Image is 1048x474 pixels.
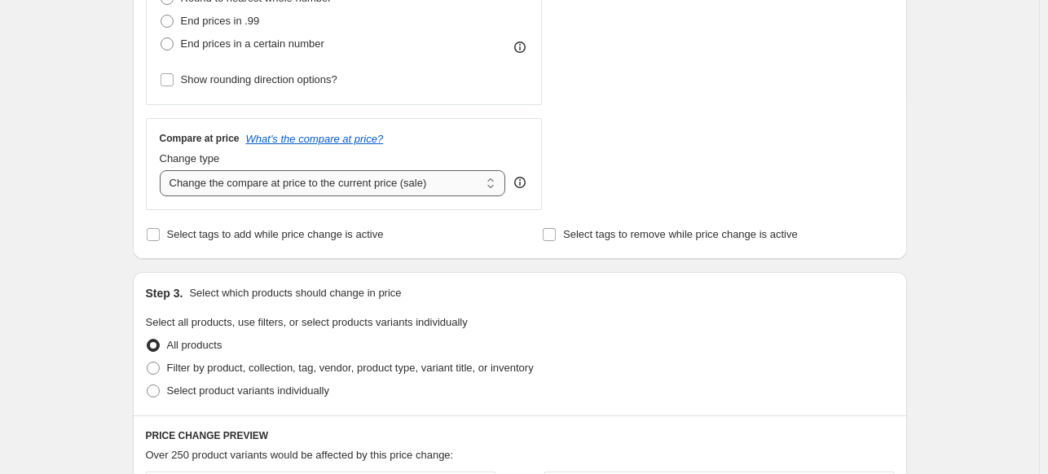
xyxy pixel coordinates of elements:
[189,285,401,301] p: Select which products should change in price
[146,285,183,301] h2: Step 3.
[167,339,222,351] span: All products
[160,152,220,165] span: Change type
[246,133,384,145] button: What's the compare at price?
[181,15,260,27] span: End prices in .99
[167,228,384,240] span: Select tags to add while price change is active
[146,449,454,461] span: Over 250 product variants would be affected by this price change:
[563,228,798,240] span: Select tags to remove while price change is active
[167,362,534,374] span: Filter by product, collection, tag, vendor, product type, variant title, or inventory
[167,384,329,397] span: Select product variants individually
[160,132,240,145] h3: Compare at price
[146,316,468,328] span: Select all products, use filters, or select products variants individually
[181,73,337,86] span: Show rounding direction options?
[146,429,894,442] h6: PRICE CHANGE PREVIEW
[512,174,528,191] div: help
[181,37,324,50] span: End prices in a certain number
